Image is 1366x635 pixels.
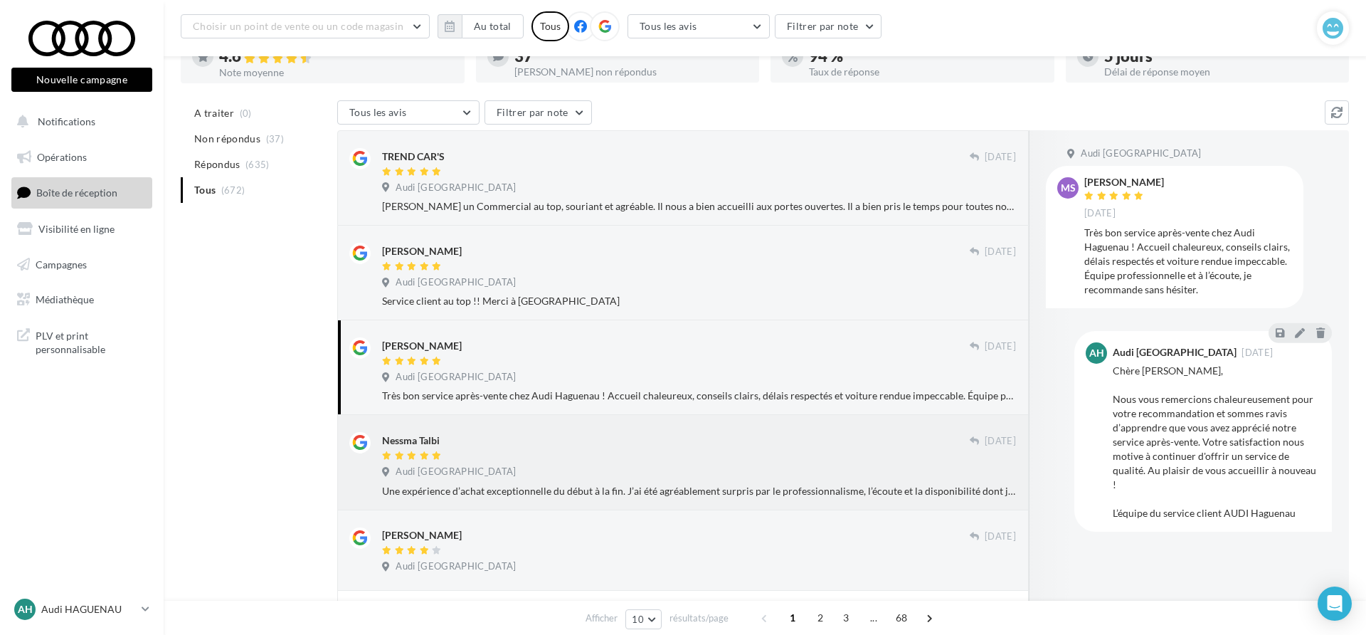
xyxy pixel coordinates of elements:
[194,157,240,172] span: Répondus
[349,106,407,118] span: Tous les avis
[514,67,748,77] div: [PERSON_NAME] non répondus
[9,285,155,315] a: Médiathèque
[396,371,516,384] span: Audi [GEOGRAPHIC_DATA]
[462,14,524,38] button: Au total
[1089,346,1104,360] span: AH
[382,294,1016,308] div: Service client au top !! Merci à [GEOGRAPHIC_DATA]
[890,607,914,629] span: 68
[985,246,1016,258] span: [DATE]
[9,214,155,244] a: Visibilité en ligne
[1084,177,1164,187] div: [PERSON_NAME]
[382,199,1016,214] div: [PERSON_NAME] un Commercial au top, souriant et agréable. Il nous a bien accueilli aux portes ouv...
[985,435,1016,448] span: [DATE]
[9,142,155,172] a: Opérations
[835,607,857,629] span: 3
[382,434,440,448] div: Nessma Talbi
[809,48,1043,64] div: 94 %
[438,14,524,38] button: Au total
[1084,207,1116,220] span: [DATE]
[11,68,152,92] button: Nouvelle campagne
[38,115,95,127] span: Notifications
[396,560,516,573] span: Audi [GEOGRAPHIC_DATA]
[36,187,117,199] span: Boîte de réception
[36,258,87,270] span: Campagnes
[41,602,136,616] p: Audi HAGUENAU
[37,151,87,163] span: Opérations
[194,132,260,146] span: Non répondus
[193,20,403,32] span: Choisir un point de vente ou un code magasin
[985,340,1016,353] span: [DATE]
[266,133,284,145] span: (37)
[9,320,155,362] a: PLV et print personnalisable
[382,528,462,542] div: [PERSON_NAME]
[382,339,462,353] div: [PERSON_NAME]
[36,293,94,305] span: Médiathèque
[809,607,832,629] span: 2
[669,612,729,625] span: résultats/page
[382,149,445,164] div: TREND CAR'S
[1081,147,1201,160] span: Audi [GEOGRAPHIC_DATA]
[1084,226,1292,297] div: Très bon service après-vente chez Audi Haguenau ! Accueil chaleureux, conseils clairs, délais res...
[1113,364,1320,520] div: Chère [PERSON_NAME], Nous vous remercions chaleureusement pour votre recommandation et sommes rav...
[985,151,1016,164] span: [DATE]
[11,596,152,623] a: AH Audi HAGUENAU
[628,14,770,38] button: Tous les avis
[1241,348,1273,357] span: [DATE]
[1318,587,1352,621] div: Open Intercom Messenger
[396,466,516,478] span: Audi [GEOGRAPHIC_DATA]
[9,107,149,137] button: Notifications
[240,107,252,119] span: (0)
[1104,48,1338,64] div: 5 jours
[382,484,1016,498] div: Une expérience d’achat exceptionnelle du début à la fin. J’ai été agréablement surpris par le pro...
[632,614,644,625] span: 10
[1113,347,1237,357] div: Audi [GEOGRAPHIC_DATA]
[36,326,147,357] span: PLV et print personnalisable
[586,612,618,625] span: Afficher
[9,250,155,280] a: Campagnes
[640,20,697,32] span: Tous les avis
[531,11,569,41] div: Tous
[9,177,155,208] a: Boîte de réception
[625,609,662,629] button: 10
[862,607,885,629] span: ...
[38,223,115,235] span: Visibilité en ligne
[382,389,1016,403] div: Très bon service après-vente chez Audi Haguenau ! Accueil chaleureux, conseils clairs, délais res...
[985,530,1016,543] span: [DATE]
[396,276,516,289] span: Audi [GEOGRAPHIC_DATA]
[514,48,748,64] div: 37
[775,14,882,38] button: Filtrer par note
[382,244,462,258] div: [PERSON_NAME]
[18,602,33,616] span: AH
[1104,67,1338,77] div: Délai de réponse moyen
[181,14,430,38] button: Choisir un point de vente ou un code magasin
[485,100,592,125] button: Filtrer par note
[781,607,804,629] span: 1
[245,159,270,170] span: (635)
[219,48,453,65] div: 4.6
[337,100,480,125] button: Tous les avis
[219,68,453,78] div: Note moyenne
[396,182,516,194] span: Audi [GEOGRAPHIC_DATA]
[1061,181,1076,195] span: MS
[809,67,1043,77] div: Taux de réponse
[194,106,234,120] span: A traiter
